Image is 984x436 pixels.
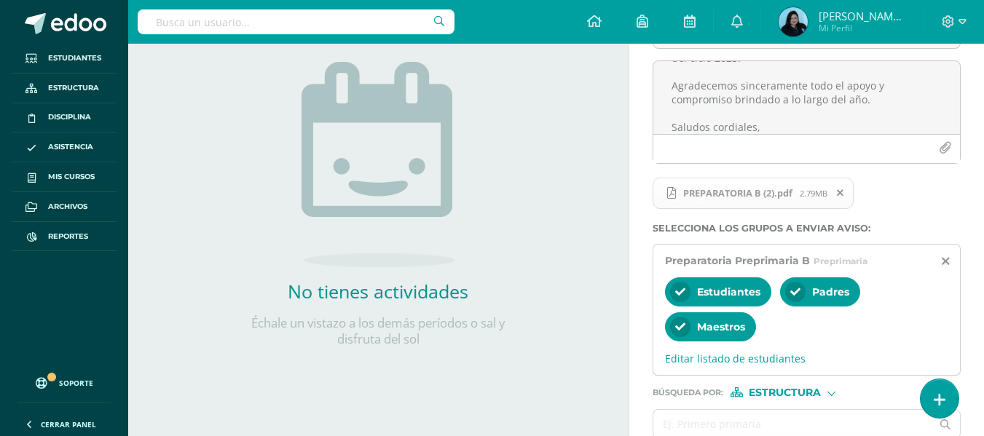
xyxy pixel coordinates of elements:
span: Remover archivo [828,185,853,201]
a: Asistencia [12,132,117,162]
span: Preprimaria [814,255,867,266]
span: Soporte [59,378,93,388]
a: Mis cursos [12,162,117,192]
img: no_activities.png [302,62,454,267]
p: Échale un vistazo a los demás períodos o sal y disfruta del sol [232,315,524,347]
a: Estudiantes [12,44,117,74]
label: Selecciona los grupos a enviar aviso : [653,223,961,234]
span: Maestros [697,320,745,333]
span: Archivos [48,201,87,213]
span: Editar listado de estudiantes [665,352,948,365]
span: Mis cursos [48,171,95,183]
span: Estructura [749,389,821,397]
span: Estudiantes [48,52,101,64]
input: Busca un usuario... [138,9,454,34]
span: Preparatoria Preprimaria B [665,254,810,267]
a: Disciplina [12,103,117,133]
a: Archivos [12,192,117,222]
span: Reportes [48,231,88,242]
span: Padres [812,285,849,298]
span: Estructura [48,82,99,94]
textarea: Buenas tardes, Es un gusto saludarles por este medio. Adjunto encontrarán la invitación y las rec... [653,61,960,134]
span: Asistencia [48,141,93,153]
span: Mi Perfil [819,22,906,34]
div: [object Object] [731,387,840,397]
span: Estudiantes [697,285,760,298]
h2: No tienes actividades [232,279,524,304]
a: Estructura [12,74,117,103]
span: Búsqueda por : [653,389,723,397]
span: Cerrar panel [41,419,96,429]
span: PREPARATORIA B (2).pdf [676,187,800,199]
span: 2.79MB [800,188,827,199]
img: 7cb9ebd05b140000fdc9db502d26292e.png [779,7,808,36]
a: Soporte [17,363,111,399]
a: Reportes [12,222,117,252]
span: PREPARATORIA B (2).pdf [653,178,854,210]
span: Disciplina [48,111,91,123]
span: [PERSON_NAME][DATE] [819,9,906,23]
